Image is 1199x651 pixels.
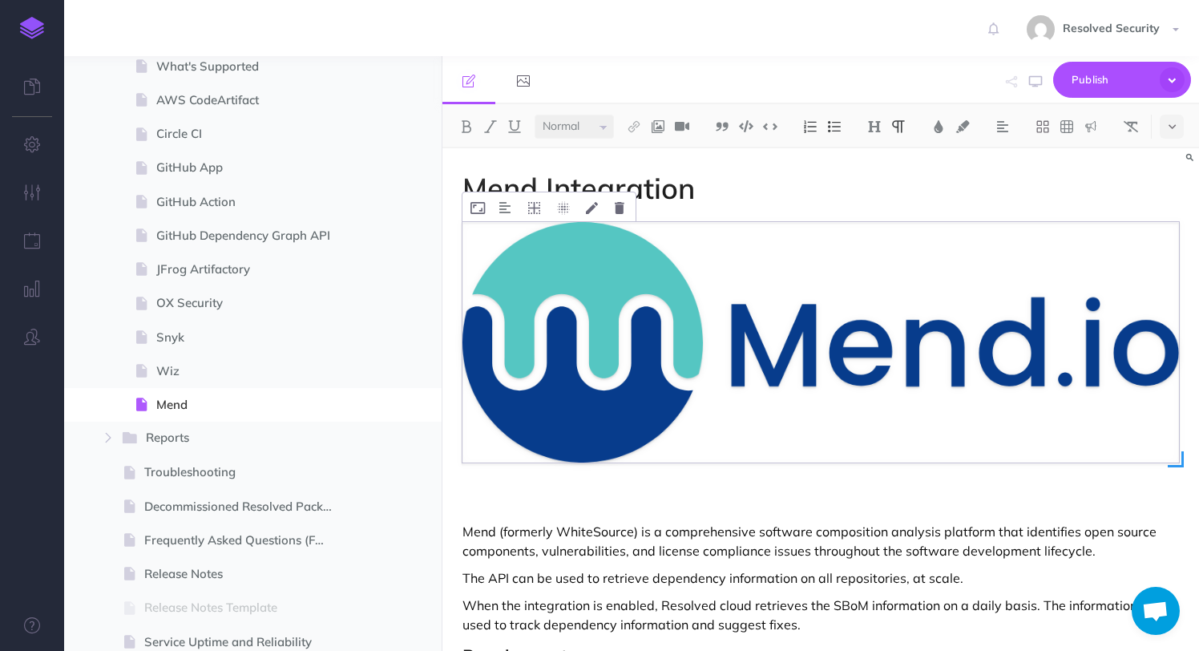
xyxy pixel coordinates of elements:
img: Alignment dropdown menu button [499,201,511,214]
span: Troubleshooting [144,463,345,482]
p: Mend (formerly WhiteSource) is a comprehensive software composition analysis platform that identi... [462,522,1179,560]
span: Reports [146,428,321,449]
span: Circle CI [156,124,345,144]
img: 8b1647bb1cd73c15cae5ed120f1c6fc6.jpg [1027,15,1055,43]
span: AWS CodeArtifact [156,91,345,110]
img: Ordered list button [803,120,817,133]
span: Wiz [156,362,345,381]
img: logo-mark.svg [20,17,44,39]
img: Underline button [507,120,522,133]
button: Publish [1053,62,1191,98]
span: GitHub Dependency Graph API [156,226,345,245]
span: Frequently Asked Questions (FAQ) [144,531,345,550]
img: Add video button [675,120,689,133]
span: GitHub App [156,158,345,177]
h1: Mend Integration [462,172,1179,204]
span: Snyk [156,328,345,347]
img: Blockquote button [715,120,729,133]
span: GitHub Action [156,192,345,212]
img: Clear styles button [1124,120,1138,133]
span: JFrog Artifactory [156,260,345,279]
span: Release Notes Template [144,598,345,617]
span: Decommissioned Resolved Packages [144,497,345,516]
img: Bold button [459,120,474,133]
span: What's Supported [156,57,345,76]
span: OX Security [156,293,345,313]
img: Alignment dropdown menu button [995,120,1010,133]
img: Text color button [931,120,946,133]
a: Open chat [1132,587,1180,635]
span: Publish [1072,67,1152,92]
img: Unordered list button [827,120,842,133]
p: When the integration is enabled, Resolved cloud retrieves the SBoM information on a daily basis. ... [462,596,1179,634]
img: Create table button [1060,120,1074,133]
img: Callout dropdown menu button [1084,120,1098,133]
span: Mend [156,395,345,414]
img: Text background color button [955,120,970,133]
img: Inline code button [763,120,777,132]
img: Italic button [483,120,498,133]
img: Link button [627,120,641,133]
p: The API can be used to retrieve dependency information on all repositories, at scale. [462,568,1179,588]
img: Headings dropdown button [867,120,882,133]
img: Code block button [739,120,753,132]
span: Resolved Security [1055,21,1168,35]
span: Release Notes [144,564,345,584]
img: Paragraph button [891,120,906,133]
img: Add image button [651,120,665,133]
img: ZubcVsnujtCtpJA4hUHE.png [462,222,1179,463]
